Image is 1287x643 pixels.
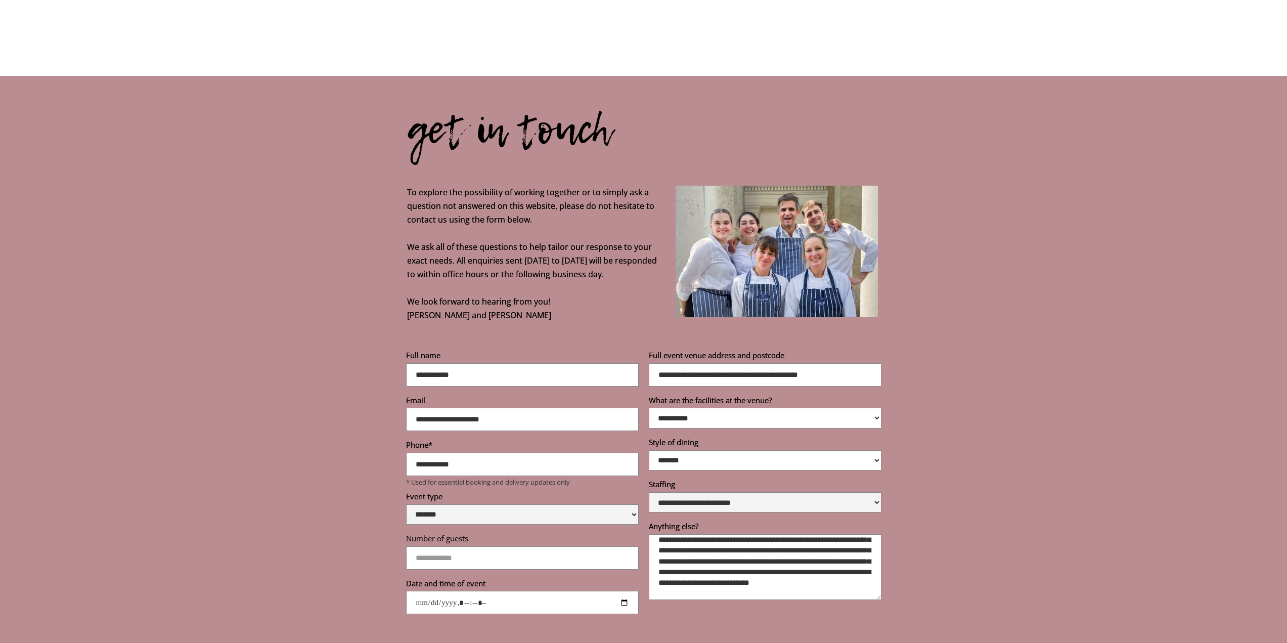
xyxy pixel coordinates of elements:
[605,23,612,30] div: Show slide 1 of 8
[615,23,622,30] div: Show slide 2 of 8
[645,23,652,30] div: Show slide 5 of 8
[407,114,878,186] div: get in touch
[676,23,683,30] div: Show slide 8 of 8
[635,23,642,30] div: Show slide 4 of 8
[625,23,632,30] div: Show slide 3 of 8
[406,578,639,591] label: Date and time of event
[649,350,881,363] label: Full event venue address and postcode
[406,491,639,504] label: Event type
[406,478,639,486] p: * Used for essential booking and delivery updates only
[665,23,673,30] div: Show slide 7 of 8
[407,63,878,322] p: To explore the possibility of working together or to simply ask a question not answered on this w...
[649,521,881,534] label: Anything else?
[406,533,639,546] label: Number of guests
[655,23,662,30] div: Show slide 6 of 8
[676,186,878,317] img: Anna Caldicott and Fiona Cochrane
[406,440,639,453] label: Phone*
[649,437,881,450] label: Style of dining
[649,479,881,492] label: Staffing
[406,395,639,408] label: Email
[406,350,639,363] label: Full name
[649,395,881,408] label: What are the facilities at the venue?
